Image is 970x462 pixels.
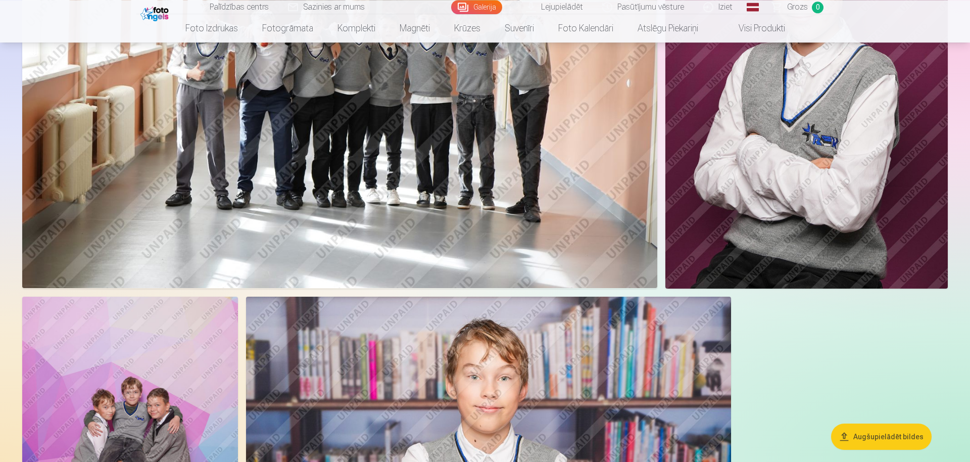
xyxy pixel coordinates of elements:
[442,14,493,42] a: Krūzes
[325,14,387,42] a: Komplekti
[546,14,625,42] a: Foto kalendāri
[812,2,823,13] span: 0
[140,4,171,21] img: /fa1
[831,424,932,450] button: Augšupielādēt bildes
[787,1,808,13] span: Grozs
[493,14,546,42] a: Suvenīri
[173,14,250,42] a: Foto izdrukas
[710,14,797,42] a: Visi produkti
[250,14,325,42] a: Fotogrāmata
[625,14,710,42] a: Atslēgu piekariņi
[387,14,442,42] a: Magnēti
